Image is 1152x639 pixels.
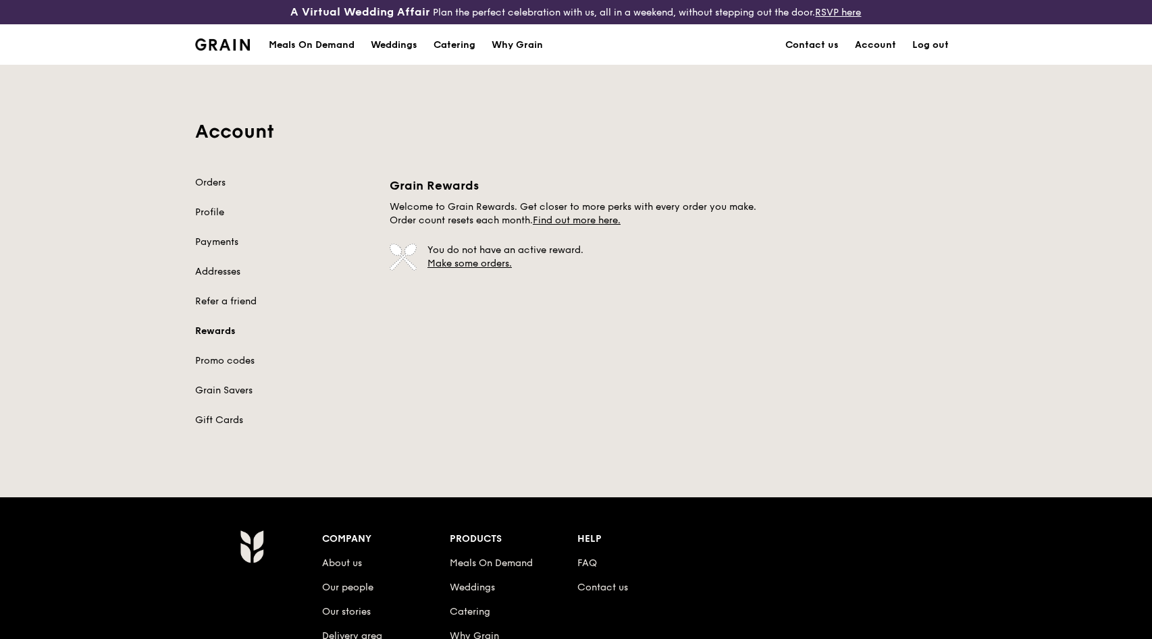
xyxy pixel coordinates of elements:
[195,24,250,64] a: GrainGrain
[195,265,373,279] a: Addresses
[371,25,417,65] div: Weddings
[533,215,621,226] a: Find out more here.
[195,38,250,51] img: Grain
[406,244,746,271] p: You do not have an active reward.
[815,7,861,18] a: RSVP here
[492,25,543,65] div: Why Grain
[322,606,371,617] a: Our stories
[847,25,904,65] a: Account
[363,25,425,65] a: Weddings
[290,5,430,19] h3: A Virtual Wedding Affair
[322,530,450,549] div: Company
[777,25,847,65] a: Contact us
[192,5,960,19] div: Plan the perfect celebration with us, all in a weekend, without stepping out the door.
[450,557,533,569] a: Meals On Demand
[577,530,705,549] div: Help
[240,530,263,563] img: Grain
[904,25,957,65] a: Log out
[390,176,762,195] h3: Grain Rewards
[195,354,373,368] a: Promo codes
[427,258,512,269] a: Make some orders.
[450,606,490,617] a: Catering
[195,176,373,190] a: Orders
[322,582,373,593] a: Our people
[195,235,373,249] a: Payments
[450,530,577,549] div: Products
[450,582,495,593] a: Weddings
[434,25,475,65] div: Catering
[577,557,597,569] a: FAQ
[195,414,373,427] a: Gift Cards
[425,25,483,65] a: Catering
[390,244,417,271] img: UNUvHAi+6Cv0fsBlipxbr4DoAAAAASUVORK5CYII=
[195,206,373,219] a: Profile
[577,582,628,593] a: Contact us
[195,119,957,144] h1: Account
[322,557,362,569] a: About us
[195,325,373,338] a: Rewards
[195,384,373,397] a: Grain Savers
[483,25,551,65] a: Why Grain
[390,200,762,227] h5: Welcome to Grain Rewards. Get closer to more perks with every order you make. Order count resets ...
[269,25,355,65] div: Meals On Demand
[195,295,373,308] a: Refer a friend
